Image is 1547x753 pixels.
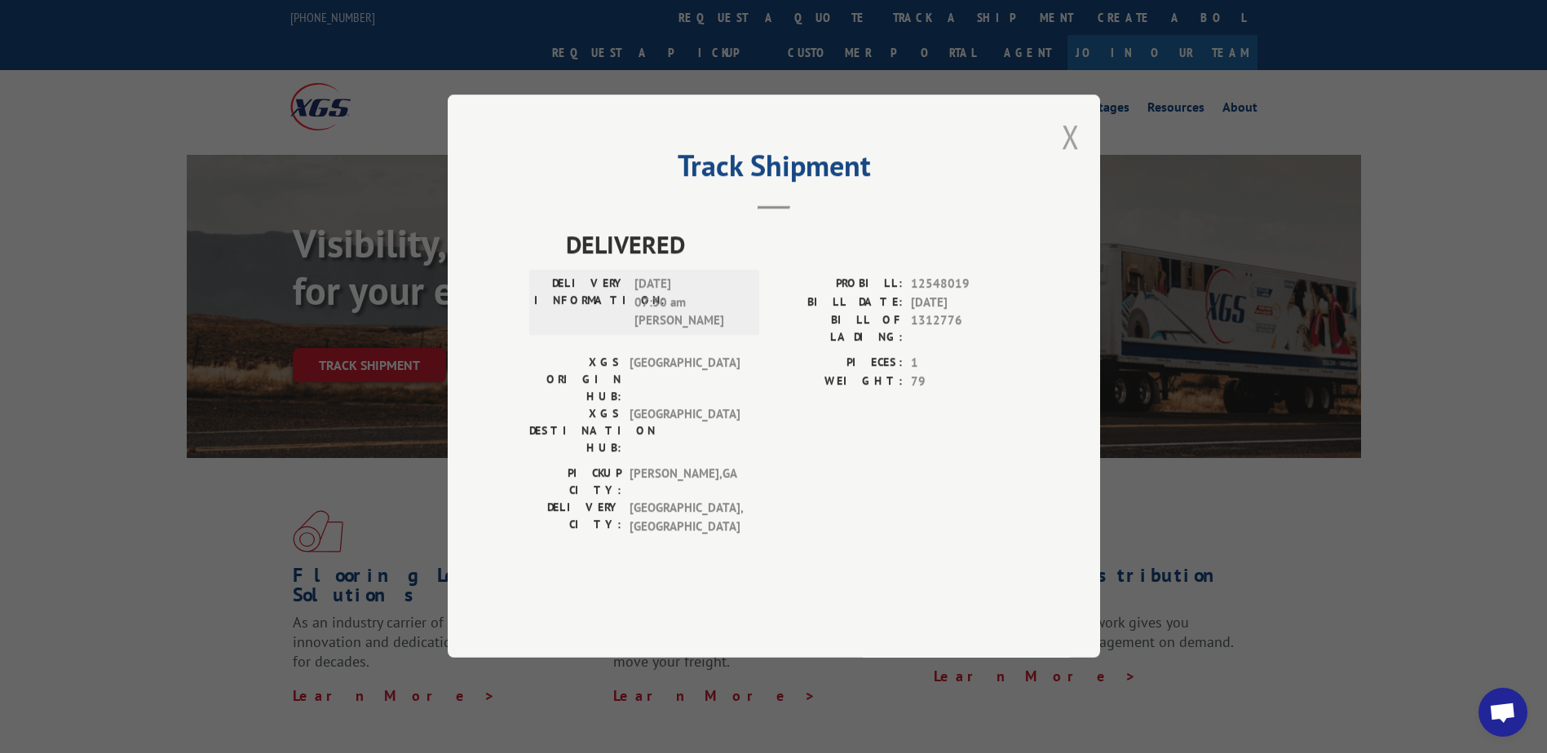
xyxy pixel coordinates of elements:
label: XGS DESTINATION HUB: [529,406,621,457]
label: DELIVERY CITY: [529,500,621,536]
a: Open chat [1478,688,1527,737]
span: [GEOGRAPHIC_DATA] [630,406,740,457]
span: [DATE] 07:30 am [PERSON_NAME] [634,275,745,331]
label: BILL OF LADING: [774,312,903,346]
label: PICKUP CITY: [529,465,621,500]
span: 1312776 [911,312,1019,346]
span: [GEOGRAPHIC_DATA] , [GEOGRAPHIC_DATA] [630,500,740,536]
span: 1 [911,354,1019,373]
label: XGS ORIGIN HUB: [529,354,621,406]
span: 79 [911,372,1019,391]
span: [GEOGRAPHIC_DATA] [630,354,740,406]
label: PIECES: [774,354,903,373]
span: 12548019 [911,275,1019,294]
button: Close modal [1062,115,1080,158]
h2: Track Shipment [529,154,1019,185]
span: [PERSON_NAME] , GA [630,465,740,500]
span: [DATE] [911,293,1019,312]
label: DELIVERY INFORMATION: [534,275,626,331]
label: WEIGHT: [774,372,903,391]
label: PROBILL: [774,275,903,294]
label: BILL DATE: [774,293,903,312]
span: DELIVERED [566,227,1019,263]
